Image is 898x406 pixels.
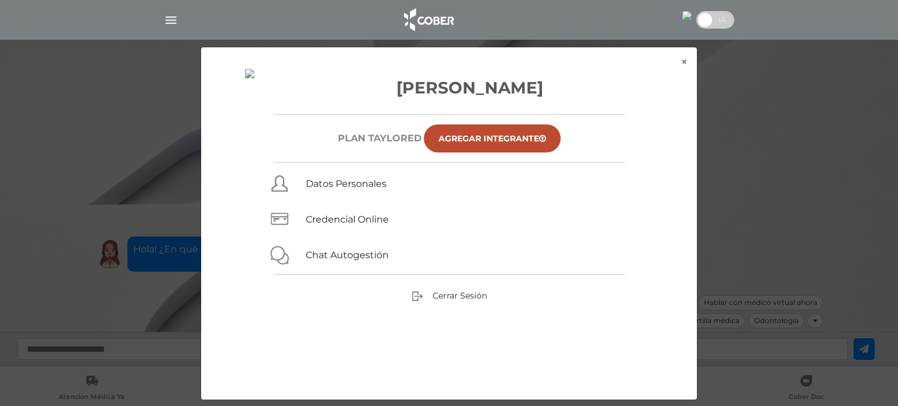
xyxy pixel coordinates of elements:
[682,11,692,20] img: 17042
[306,178,386,189] a: Datos Personales
[164,13,178,27] img: Cober_menu-lines-white.svg
[306,214,389,225] a: Credencial Online
[412,290,487,300] a: Cerrar Sesión
[338,133,422,144] h6: Plan TAYLORED
[245,69,254,78] img: 17042
[424,124,561,152] a: Agregar Integrante
[672,47,697,77] button: ×
[433,290,487,301] span: Cerrar Sesión
[412,290,423,302] img: sign-out.png
[398,6,459,34] img: logo_cober_home-white.png
[306,249,389,261] a: Chat Autogestión
[229,75,669,100] h3: [PERSON_NAME]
